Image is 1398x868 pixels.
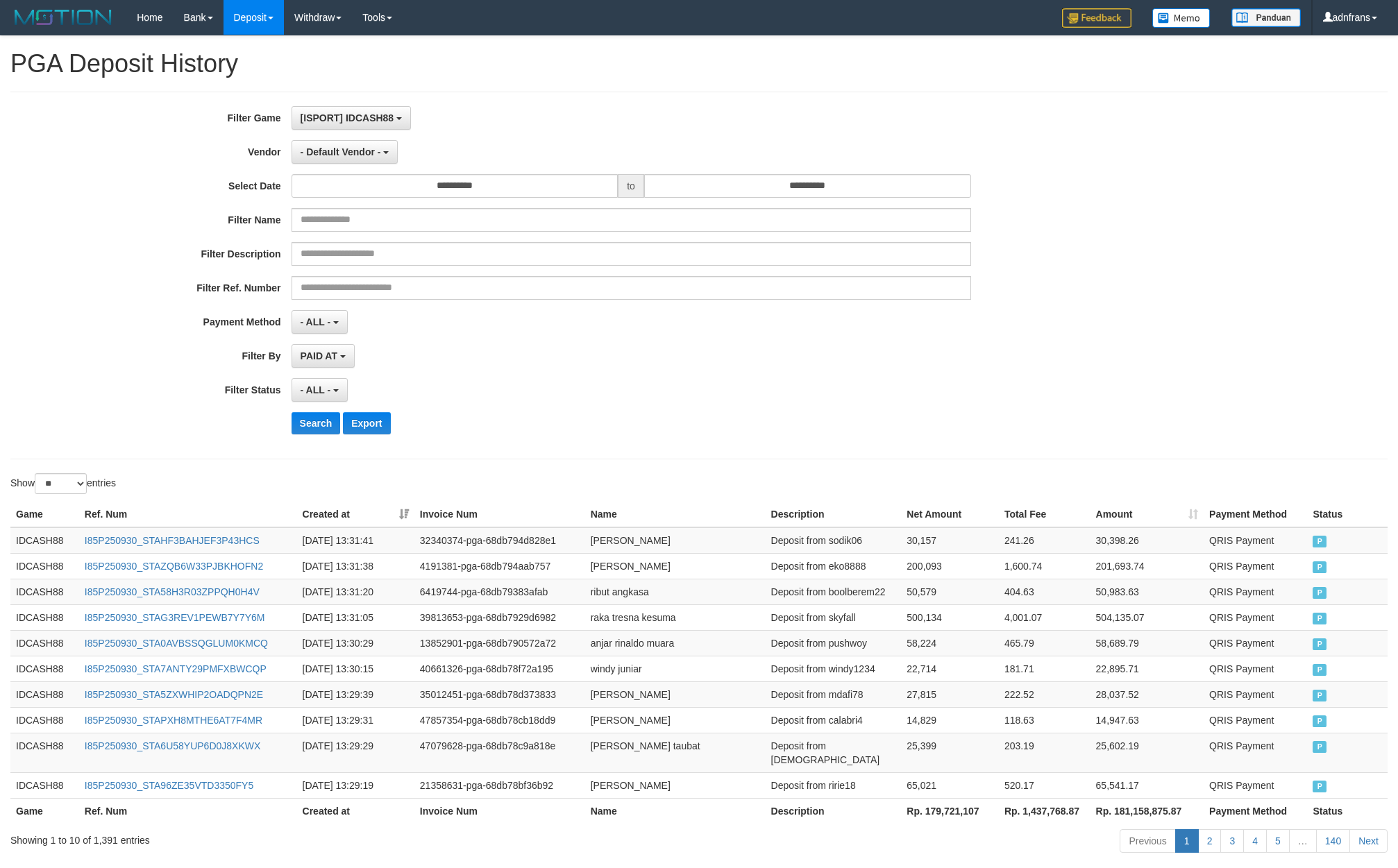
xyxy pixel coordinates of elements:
a: … [1289,829,1317,853]
td: 203.19 [999,733,1090,772]
td: 118.63 [999,707,1090,733]
th: Invoice Num [414,798,585,824]
td: IDCASH88 [10,707,79,733]
th: Description [766,798,902,824]
button: Export [343,412,390,434]
td: 22,714 [901,656,999,681]
th: Rp. 1,437,768.87 [999,798,1090,824]
td: 47857354-pga-68db78cb18dd9 [414,707,585,733]
td: 65,021 [901,772,999,798]
td: 58,689.79 [1090,630,1204,656]
span: PAID [1313,561,1327,573]
span: to [618,174,644,198]
td: [PERSON_NAME] [585,707,766,733]
th: Total Fee [999,502,1090,527]
td: ribut angkasa [585,579,766,604]
td: 30,398.26 [1090,527,1204,554]
th: Rp. 181,158,875.87 [1090,798,1204,824]
td: IDCASH88 [10,579,79,604]
td: Deposit from ririe18 [766,772,902,798]
span: [ISPORT] IDCASH88 [301,112,394,124]
td: 65,541.17 [1090,772,1204,798]
td: QRIS Payment [1204,630,1307,656]
td: 500,134 [901,604,999,630]
td: [DATE] 13:30:29 [297,630,414,656]
td: 14,829 [901,707,999,733]
td: Deposit from sodik06 [766,527,902,554]
span: PAID [1313,715,1327,727]
th: Status [1307,502,1388,527]
th: Payment Method [1204,798,1307,824]
td: QRIS Payment [1204,772,1307,798]
td: IDCASH88 [10,604,79,630]
a: 1 [1175,829,1199,853]
td: 58,224 [901,630,999,656]
span: PAID AT [301,350,337,361]
span: PAID [1313,587,1327,599]
a: I85P250930_STAHF3BAHJEF3P43HCS [85,535,260,546]
a: 4 [1243,829,1267,853]
img: Button%20Memo.svg [1152,8,1211,28]
button: [ISPORT] IDCASH88 [292,106,411,130]
td: [DATE] 13:31:20 [297,579,414,604]
td: 520.17 [999,772,1090,798]
td: 35012451-pga-68db78d373833 [414,681,585,707]
td: 222.52 [999,681,1090,707]
td: QRIS Payment [1204,707,1307,733]
th: Invoice Num [414,502,585,527]
td: IDCASH88 [10,553,79,579]
th: Ref. Num [79,502,297,527]
img: MOTION_logo.png [10,7,116,28]
th: Ref. Num [79,798,297,824]
span: PAID [1313,664,1327,676]
td: 6419744-pga-68db79383afab [414,579,585,604]
td: 504,135.07 [1090,604,1204,630]
th: Rp. 179,721,107 [901,798,999,824]
th: Game [10,798,79,824]
td: windy juniar [585,656,766,681]
td: 47079628-pga-68db78c9a818e [414,733,585,772]
td: 32340374-pga-68db794d828e1 [414,527,585,554]
td: 30,157 [901,527,999,554]
td: 50,579 [901,579,999,604]
a: 3 [1220,829,1244,853]
th: Net Amount [901,502,999,527]
td: Deposit from skyfall [766,604,902,630]
a: Previous [1120,829,1175,853]
th: Game [10,502,79,527]
th: Payment Method [1204,502,1307,527]
td: 200,093 [901,553,999,579]
td: 22,895.71 [1090,656,1204,681]
td: [DATE] 13:29:29 [297,733,414,772]
div: Showing 1 to 10 of 1,391 entries [10,828,572,847]
a: I85P250930_STA5ZXWHIP2OADQPN2E [85,689,263,700]
img: panduan.png [1231,8,1301,27]
td: Deposit from eko8888 [766,553,902,579]
span: PAID [1313,741,1327,753]
a: I85P250930_STAZQB6W33PJBKHOFN2 [85,561,263,572]
a: I85P250930_STA0AVBSSQGLUM0KMCQ [85,638,268,649]
td: IDCASH88 [10,656,79,681]
td: 25,602.19 [1090,733,1204,772]
td: 4,001.07 [999,604,1090,630]
button: Search [292,412,341,434]
td: Deposit from calabri4 [766,707,902,733]
td: Deposit from pushwoy [766,630,902,656]
td: IDCASH88 [10,772,79,798]
th: Name [585,798,766,824]
td: [DATE] 13:30:15 [297,656,414,681]
td: Deposit from mdafi78 [766,681,902,707]
a: I85P250930_STA7ANTY29PMFXBWCQP [85,663,267,674]
td: 39813653-pga-68db7929d6982 [414,604,585,630]
td: 27,815 [901,681,999,707]
td: QRIS Payment [1204,656,1307,681]
a: I85P250930_STAG3REV1PEWB7Y7Y6M [85,612,265,623]
td: [PERSON_NAME] taubat [585,733,766,772]
td: QRIS Payment [1204,733,1307,772]
td: anjar rinaldo muara [585,630,766,656]
td: [DATE] 13:31:41 [297,527,414,554]
td: [DATE] 13:31:38 [297,553,414,579]
td: 25,399 [901,733,999,772]
td: 4191381-pga-68db794aab757 [414,553,585,579]
td: Deposit from windy1234 [766,656,902,681]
